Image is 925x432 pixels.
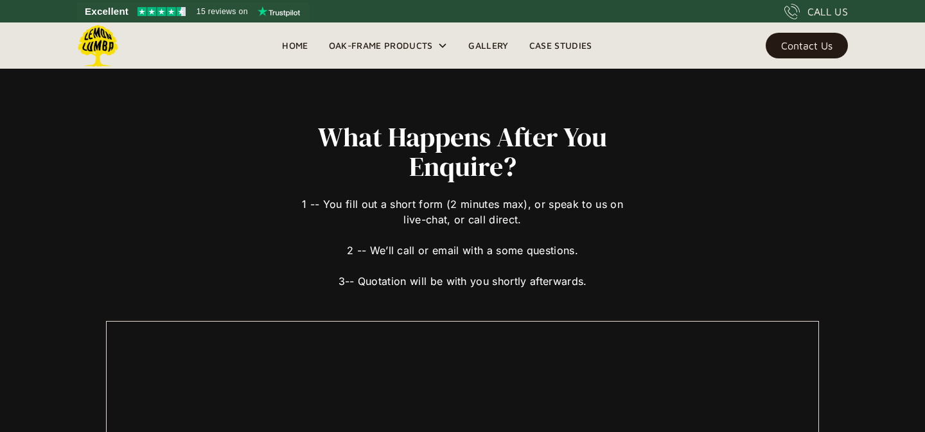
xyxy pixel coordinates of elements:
[458,36,518,55] a: Gallery
[329,38,433,53] div: Oak-Frame Products
[297,122,628,181] h2: What Happens After You Enquire?
[77,3,309,21] a: See Lemon Lumba reviews on Trustpilot
[258,6,300,17] img: Trustpilot logo
[272,36,318,55] a: Home
[319,22,459,69] div: Oak-Frame Products
[781,41,833,50] div: Contact Us
[766,33,848,58] a: Contact Us
[85,4,128,19] span: Excellent
[197,4,248,19] span: 15 reviews on
[519,36,603,55] a: Case Studies
[784,4,848,19] a: CALL US
[137,7,186,16] img: Trustpilot 4.5 stars
[297,181,628,289] div: 1 -- You fill out a short form (2 minutes max), or speak to us on live-chat, or call direct. 2 --...
[807,4,848,19] div: CALL US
